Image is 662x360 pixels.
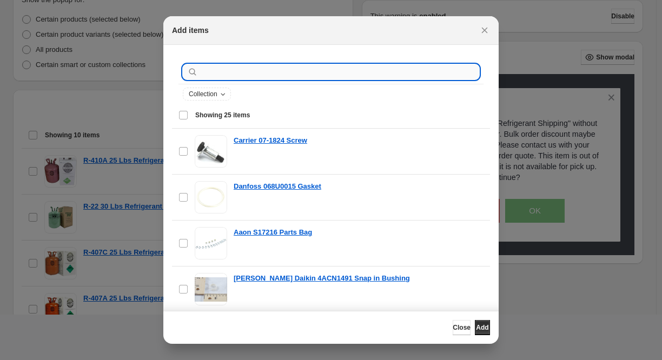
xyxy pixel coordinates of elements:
[195,182,227,213] img: Danfoss 068U0015 Gasket
[477,23,492,38] button: Close
[189,90,217,98] span: Collection
[195,111,250,119] span: Showing 25 items
[475,320,490,335] button: Add
[234,273,410,284] a: [PERSON_NAME] Daikin 4ACN1491 Snap in Bushing
[234,135,307,146] a: Carrier 07-1824 Screw
[183,88,230,100] button: Collection
[234,227,312,238] a: Aaon S17216 Parts Bag
[172,25,209,36] h2: Add items
[234,181,321,192] a: Danfoss 068U0015 Gasket
[195,136,227,167] img: Carrier 07-1824 Screw
[476,323,488,332] span: Add
[453,320,471,335] button: Close
[453,323,471,332] span: Close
